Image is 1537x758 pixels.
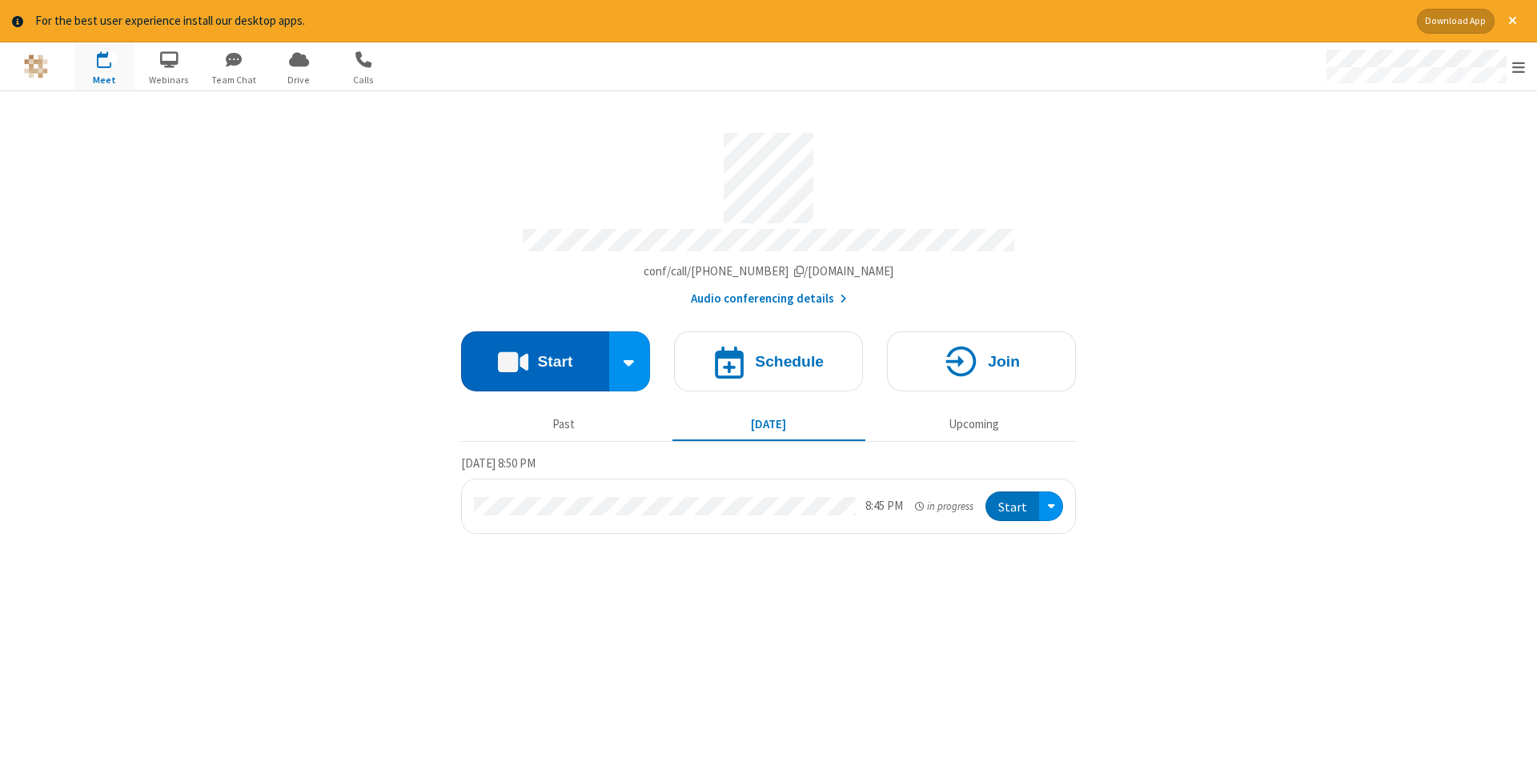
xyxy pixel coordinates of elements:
[865,497,903,515] div: 8:45 PM
[461,331,609,391] button: Start
[537,354,572,369] h4: Start
[887,331,1076,391] button: Join
[334,73,394,87] span: Calls
[461,121,1076,307] section: Account details
[468,410,660,440] button: Past
[609,331,651,391] div: Start conference options
[1039,491,1063,521] div: Open menu
[24,54,48,78] img: QA Selenium DO NOT DELETE OR CHANGE
[6,42,66,90] button: Logo
[1500,9,1525,34] button: Close alert
[1311,42,1537,90] div: Open menu
[672,410,865,440] button: [DATE]
[674,331,863,391] button: Schedule
[755,354,824,369] h4: Schedule
[204,73,264,87] span: Team Chat
[461,454,1076,534] section: Today's Meetings
[915,499,973,514] em: in progress
[877,410,1070,440] button: Upcoming
[108,51,118,63] div: 1
[74,73,134,87] span: Meet
[1417,9,1495,34] button: Download App
[644,263,894,279] span: Copy my meeting room link
[461,455,536,471] span: [DATE] 8:50 PM
[644,263,894,281] button: Copy my meeting room linkCopy my meeting room link
[985,491,1039,521] button: Start
[269,73,329,87] span: Drive
[691,290,847,308] button: Audio conferencing details
[988,354,1020,369] h4: Join
[35,12,1405,30] div: For the best user experience install our desktop apps.
[139,73,199,87] span: Webinars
